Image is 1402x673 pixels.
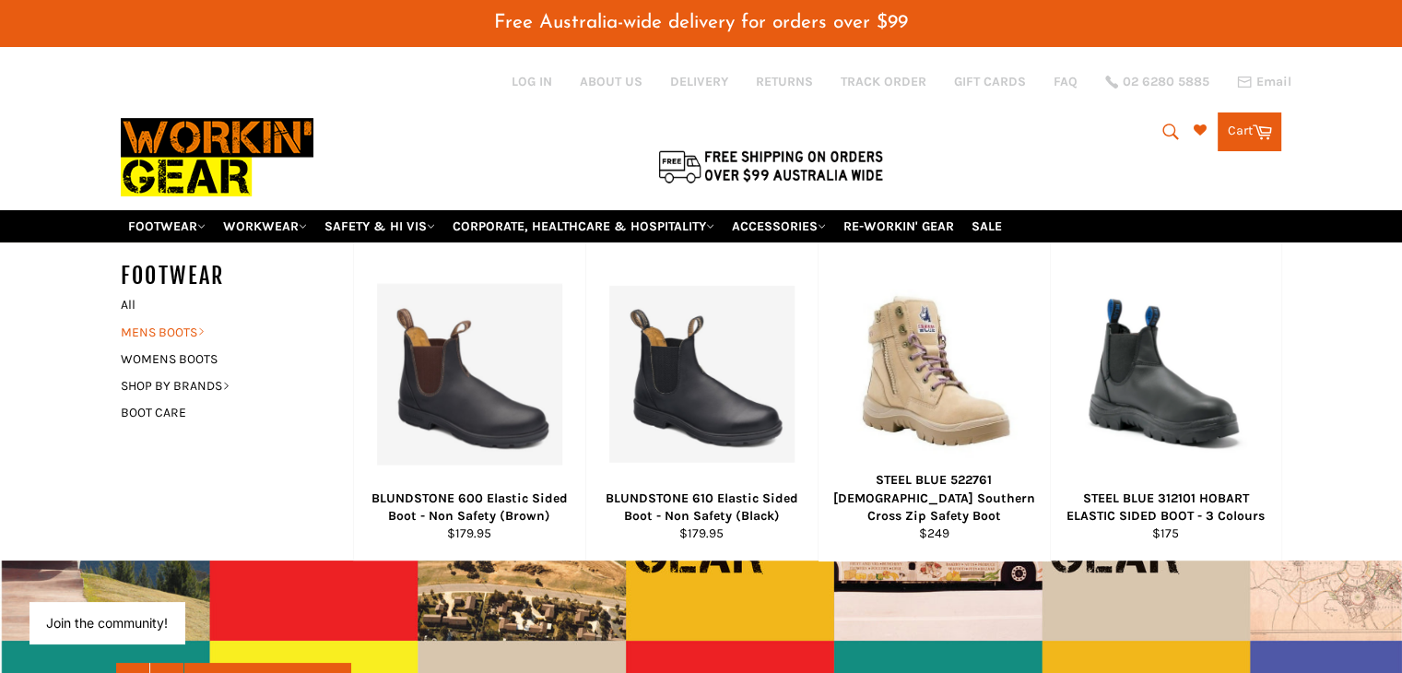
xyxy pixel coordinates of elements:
[512,74,552,89] a: Log in
[597,525,806,542] div: $179.95
[1218,112,1281,151] a: Cart
[46,615,168,631] button: Join the community!
[121,105,313,209] img: Workin Gear leaders in Workwear, Safety Boots, PPE, Uniforms. Australia's No.1 in Workwear
[836,210,961,242] a: RE-WORKIN' GEAR
[655,147,886,185] img: Flat $9.95 shipping Australia wide
[597,490,806,525] div: BLUNDSTONE 610 Elastic Sided Boot - Non Safety (Black)
[964,210,1009,242] a: SALE
[121,261,353,291] h5: FOOTWEAR
[818,242,1050,561] a: STEEL BLUE 522761 Ladies Southern Cross Zip Safety Boot - Workin Gear STEEL BLUE 522761 [DEMOGRAP...
[365,490,573,525] div: BLUNDSTONE 600 Elastic Sided Boot - Non Safety (Brown)
[112,346,335,372] a: WOMENS BOOTS
[609,286,795,463] img: BLUNDSTONE 610 Elastic Sided Boot - Non Safety - Workin Gear
[1054,73,1078,90] a: FAQ
[585,242,818,561] a: BLUNDSTONE 610 Elastic Sided Boot - Non Safety - Workin Gear BLUNDSTONE 610 Elastic Sided Boot - ...
[842,281,1027,466] img: STEEL BLUE 522761 Ladies Southern Cross Zip Safety Boot - Workin Gear
[830,525,1038,542] div: $249
[1062,525,1269,542] div: $175
[365,525,573,542] div: $179.95
[756,73,813,90] a: RETURNS
[580,73,642,90] a: ABOUT US
[445,210,722,242] a: CORPORATE, HEALTHCARE & HOSPITALITY
[670,73,728,90] a: DELIVERY
[830,471,1038,525] div: STEEL BLUE 522761 [DEMOGRAPHIC_DATA] Southern Cross Zip Safety Boot
[317,210,442,242] a: SAFETY & HI VIS
[1050,242,1282,561] a: STEEL BLUE 312101 HOBART ELASTIC SIDED BOOT - Workin' Gear STEEL BLUE 312101 HOBART ELASTIC SIDED...
[1105,76,1209,89] a: 02 6280 5885
[112,372,335,399] a: SHOP BY BRANDS
[1237,75,1291,89] a: Email
[112,399,335,426] a: BOOT CARE
[112,291,353,318] a: All
[353,242,585,561] a: BLUNDSTONE 600 Elastic Sided Boot - Non Safety (Brown) - Workin Gear BLUNDSTONE 600 Elastic Sided...
[725,210,833,242] a: ACCESSORIES
[1123,76,1209,89] span: 02 6280 5885
[954,73,1026,90] a: GIFT CARDS
[494,13,908,32] span: Free Australia-wide delivery for orders over $99
[841,73,926,90] a: TRACK ORDER
[1256,76,1291,89] span: Email
[112,319,335,346] a: MENS BOOTS
[121,210,213,242] a: FOOTWEAR
[1074,292,1258,456] img: STEEL BLUE 312101 HOBART ELASTIC SIDED BOOT - Workin' Gear
[1062,490,1269,525] div: STEEL BLUE 312101 HOBART ELASTIC SIDED BOOT - 3 Colours
[216,210,314,242] a: WORKWEAR
[377,283,562,465] img: BLUNDSTONE 600 Elastic Sided Boot - Non Safety (Brown) - Workin Gear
